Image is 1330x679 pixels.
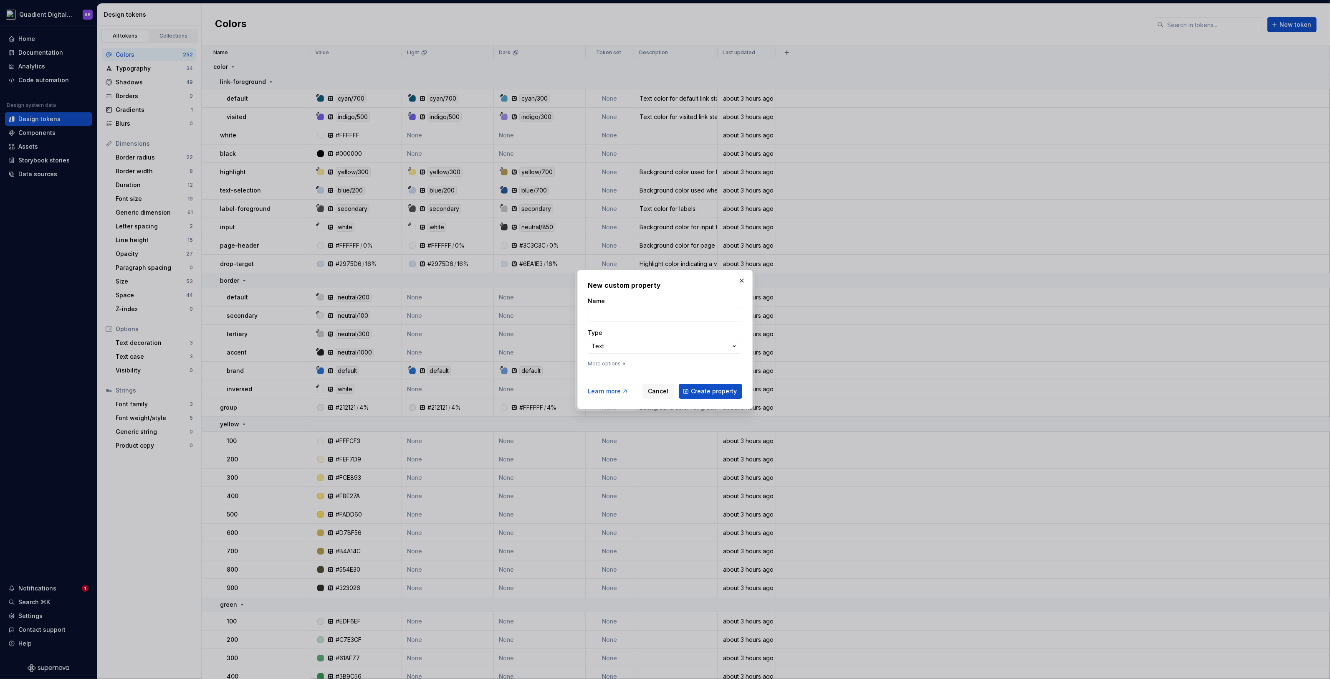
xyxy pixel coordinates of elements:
[679,384,742,399] button: Create property
[648,387,668,395] span: Cancel
[588,297,605,305] label: Name
[588,280,742,290] h2: New custom property
[588,329,602,337] label: Type
[691,387,737,395] span: Create property
[588,360,627,367] button: More options
[588,387,628,395] a: Learn more
[642,384,674,399] button: Cancel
